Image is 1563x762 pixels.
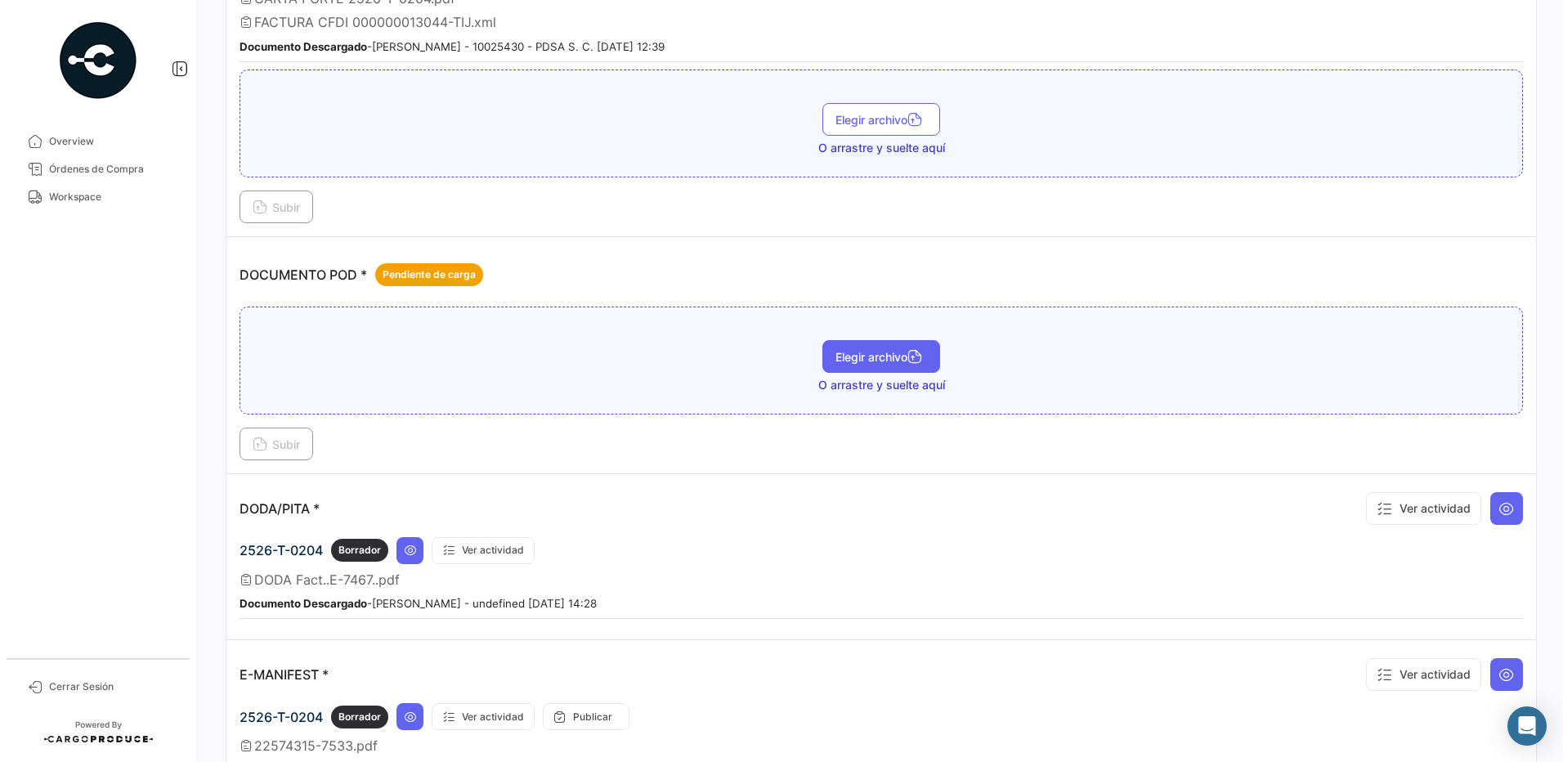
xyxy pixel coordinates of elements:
[1366,492,1481,525] button: Ver actividad
[240,428,313,460] button: Subir
[57,20,139,101] img: powered-by.png
[240,40,367,53] b: Documento Descargado
[338,710,381,724] span: Borrador
[822,103,940,136] button: Elegir archivo
[818,140,945,156] span: O arrastre y suelte aquí
[254,14,496,30] span: FACTURA CFDI 000000013044-TIJ.xml
[338,543,381,558] span: Borrador
[835,113,927,127] span: Elegir archivo
[240,190,313,223] button: Subir
[254,571,400,588] span: DODA Fact..E-7467..pdf
[432,537,535,564] button: Ver actividad
[383,267,476,282] span: Pendiente de carga
[240,597,597,610] small: - [PERSON_NAME] - undefined [DATE] 14:28
[240,597,367,610] b: Documento Descargado
[49,134,177,149] span: Overview
[240,666,329,683] p: E-MANIFEST *
[240,263,483,286] p: DOCUMENTO POD *
[13,128,183,155] a: Overview
[254,737,378,754] span: 22574315-7533.pdf
[432,703,535,730] button: Ver actividad
[818,377,945,393] span: O arrastre y suelte aquí
[49,679,177,694] span: Cerrar Sesión
[240,40,665,53] small: - [PERSON_NAME] - 10025430 - PDSA S. C. [DATE] 12:39
[253,200,300,214] span: Subir
[13,183,183,211] a: Workspace
[1366,658,1481,691] button: Ver actividad
[543,703,629,730] button: Publicar
[835,350,927,364] span: Elegir archivo
[49,162,177,177] span: Órdenes de Compra
[240,542,323,558] span: 2526-T-0204
[1507,706,1547,746] div: Abrir Intercom Messenger
[253,437,300,451] span: Subir
[240,709,323,725] span: 2526-T-0204
[822,340,940,373] button: Elegir archivo
[49,190,177,204] span: Workspace
[240,500,320,517] p: DODA/PITA *
[13,155,183,183] a: Órdenes de Compra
